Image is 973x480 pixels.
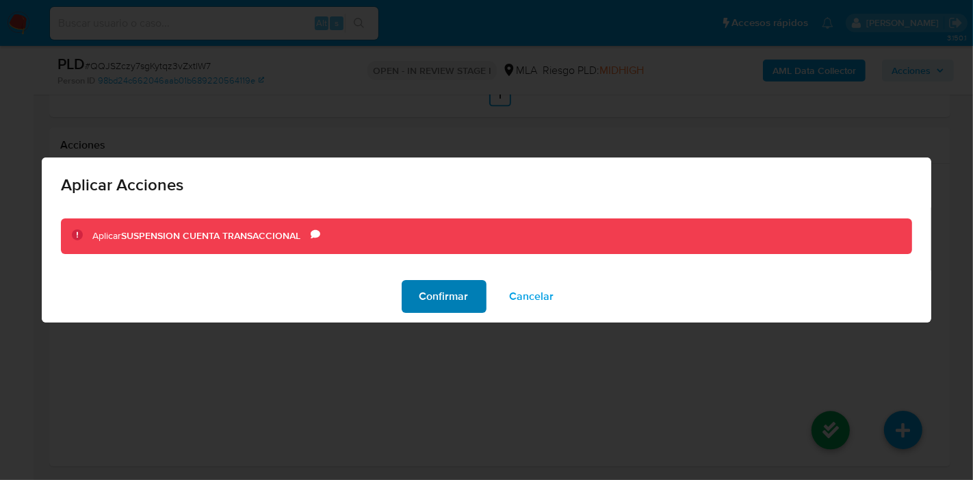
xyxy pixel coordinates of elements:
span: Confirmar [419,281,469,312]
span: Aplicar Acciones [61,177,912,193]
span: Cancelar [510,281,554,312]
button: Confirmar [402,280,486,313]
b: SUSPENSION CUENTA TRANSACCIONAL [121,229,300,242]
div: Aplicar [92,229,311,243]
button: Cancelar [492,280,572,313]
